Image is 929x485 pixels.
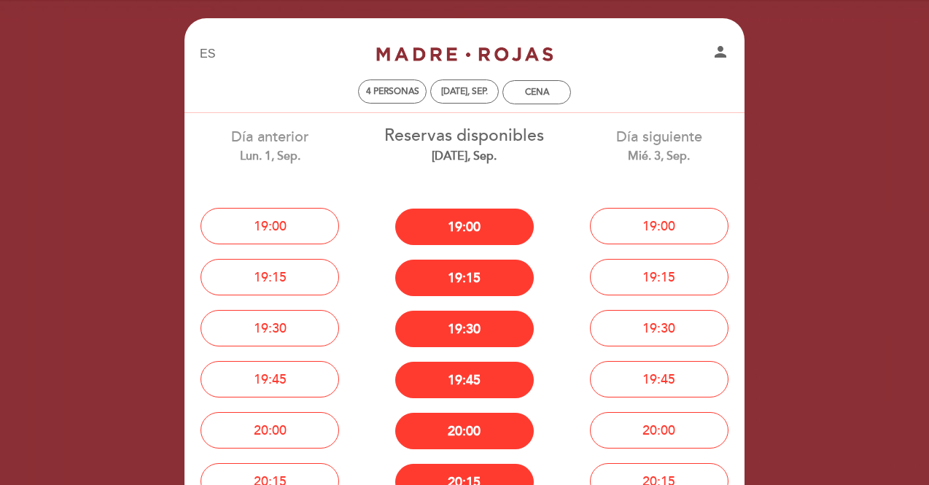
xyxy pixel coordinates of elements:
[572,127,745,164] div: Día siguiente
[395,362,534,398] button: 19:45
[590,208,728,244] button: 19:00
[712,43,729,66] button: person
[590,361,728,397] button: 19:45
[366,86,419,97] span: 4 personas
[201,361,339,397] button: 19:45
[395,260,534,296] button: 19:15
[525,87,549,98] div: Cena
[201,208,339,244] button: 19:00
[201,310,339,346] button: 19:30
[201,412,339,449] button: 20:00
[590,310,728,346] button: 19:30
[373,34,556,74] a: [PERSON_NAME]
[395,209,534,245] button: 19:00
[441,86,488,97] div: [DATE], sep.
[395,311,534,347] button: 19:30
[590,412,728,449] button: 20:00
[712,43,729,61] i: person
[184,148,357,165] div: lun. 1, sep.
[395,413,534,449] button: 20:00
[184,127,357,164] div: Día anterior
[201,259,339,295] button: 19:15
[590,259,728,295] button: 19:15
[378,148,551,165] div: [DATE], sep.
[378,124,551,165] div: Reservas disponibles
[572,148,745,165] div: mié. 3, sep.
